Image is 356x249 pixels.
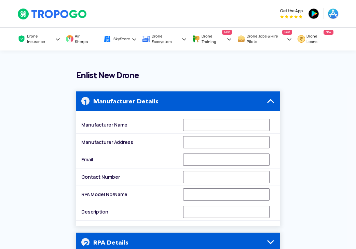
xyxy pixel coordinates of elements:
[17,28,60,50] a: Drone Insurance
[142,28,187,50] a: Drone Ecosystem
[81,91,275,111] h4: Manufacturer Details
[81,136,178,148] label: Manufacturer Address
[328,8,339,19] img: ic_appstore.png
[76,71,280,79] h2: Enlist New Drone
[308,8,319,19] img: ic_playstore.png
[152,33,180,44] span: Drone Ecosystem
[192,28,232,50] a: Drone TrainingNew
[202,33,225,44] span: Drone Training
[247,33,285,44] span: Drone Jobs & Hire Pilots
[282,30,292,35] span: New
[81,206,178,218] label: Description
[27,33,54,44] span: Drone Insurance
[306,33,327,44] span: Drone Loans
[81,171,178,183] label: Contact Number
[81,119,178,131] label: Manufacturer Name
[280,15,302,18] img: App Raking
[324,30,333,35] span: New
[237,28,292,50] a: Drone Jobs & Hire PilotsNew
[113,36,130,42] span: SkyStore
[297,28,333,50] a: Drone LoansNew
[66,28,98,50] a: Air Sherpa
[17,8,87,20] img: TropoGo Logo
[81,188,178,201] label: RPA Model No/Name
[280,8,303,14] span: Get the App
[222,30,232,35] span: New
[103,29,137,49] a: SkyStore
[75,33,91,44] span: Air Sherpa
[81,153,178,166] label: Email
